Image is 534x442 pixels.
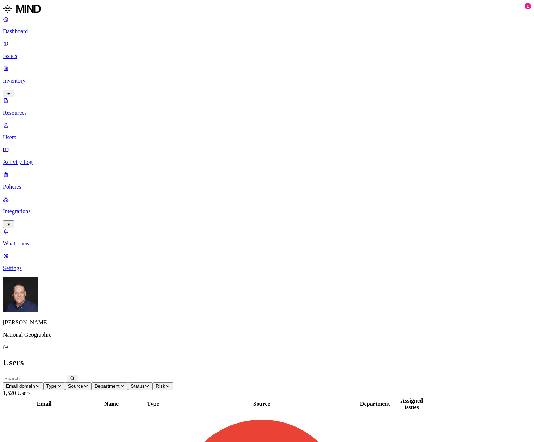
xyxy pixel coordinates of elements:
span: 1,520 Users [3,390,30,396]
div: Source [169,401,354,407]
a: Users [3,122,531,141]
p: Policies [3,184,531,190]
a: Activity Log [3,147,531,165]
p: What's new [3,240,531,247]
span: Department [94,383,120,389]
input: Search [3,375,67,382]
span: Type [46,383,57,389]
p: Issues [3,53,531,59]
p: Dashboard [3,28,531,35]
div: 1 [525,3,531,9]
a: What's new [3,228,531,247]
span: Status [131,383,145,389]
img: Mark DeCarlo [3,277,38,312]
div: Type [139,401,168,407]
div: Name [86,401,137,407]
a: Integrations [3,196,531,227]
span: Email domain [6,383,35,389]
a: Dashboard [3,16,531,35]
p: National Geographic [3,332,531,338]
p: Settings [3,265,531,271]
p: Users [3,134,531,141]
h2: Users [3,358,531,367]
span: Risk [156,383,165,389]
img: MIND [3,3,41,14]
div: Department [356,401,394,407]
a: Policies [3,171,531,190]
div: Email [4,401,84,407]
div: Assigned issues [395,397,428,411]
a: Inventory [3,65,531,96]
a: Resources [3,97,531,116]
p: Integrations [3,208,531,215]
a: MIND [3,3,531,16]
span: Source [68,383,83,389]
p: Resources [3,110,531,116]
p: Inventory [3,77,531,84]
a: Settings [3,253,531,271]
p: Activity Log [3,159,531,165]
a: Issues [3,41,531,59]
